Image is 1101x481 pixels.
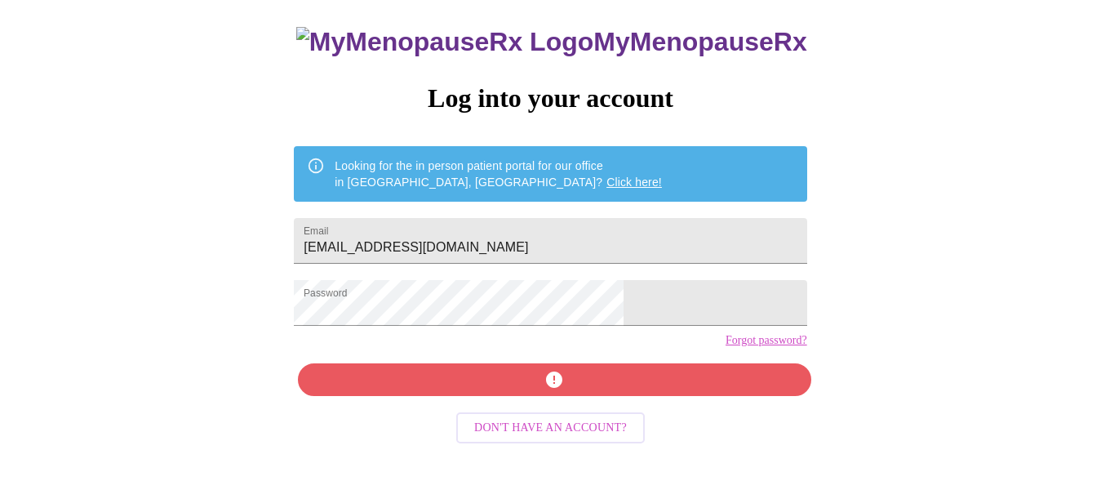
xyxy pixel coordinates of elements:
[474,418,627,439] span: Don't have an account?
[456,412,645,444] button: Don't have an account?
[296,27,593,57] img: MyMenopauseRx Logo
[294,83,806,114] h3: Log into your account
[606,176,662,189] a: Click here!
[726,334,807,347] a: Forgot password?
[335,151,662,197] div: Looking for the in person patient portal for our office in [GEOGRAPHIC_DATA], [GEOGRAPHIC_DATA]?
[296,27,807,57] h3: MyMenopauseRx
[452,420,649,434] a: Don't have an account?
